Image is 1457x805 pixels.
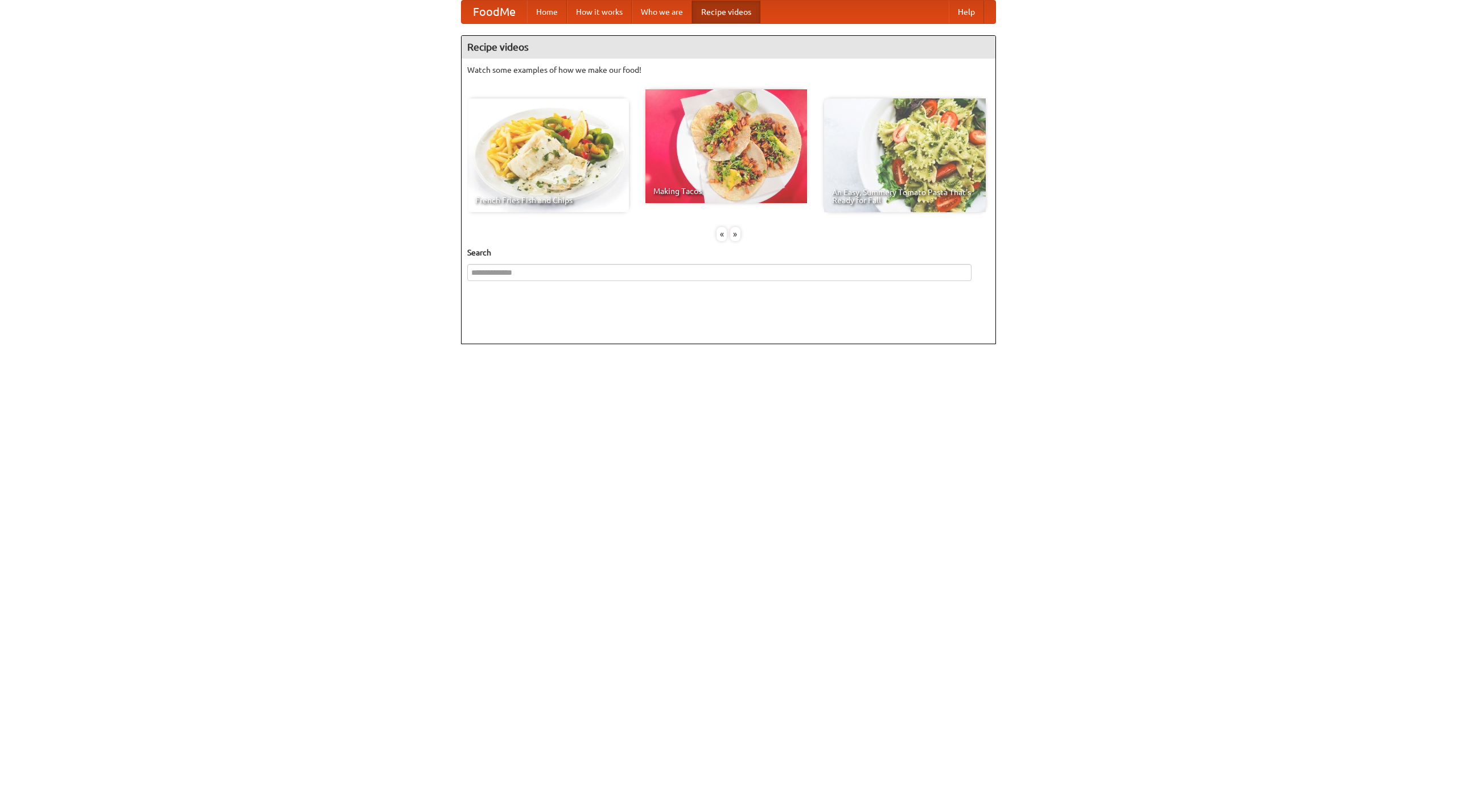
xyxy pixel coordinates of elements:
[462,36,995,59] h4: Recipe videos
[645,89,807,203] a: Making Tacos
[832,188,978,204] span: An Easy, Summery Tomato Pasta That's Ready for Fall
[730,227,740,241] div: »
[653,187,799,195] span: Making Tacos
[692,1,760,23] a: Recipe videos
[567,1,632,23] a: How it works
[462,1,527,23] a: FoodMe
[475,196,621,204] span: French Fries Fish and Chips
[467,247,990,258] h5: Search
[949,1,984,23] a: Help
[717,227,727,241] div: «
[824,98,986,212] a: An Easy, Summery Tomato Pasta That's Ready for Fall
[527,1,567,23] a: Home
[467,64,990,76] p: Watch some examples of how we make our food!
[632,1,692,23] a: Who we are
[467,98,629,212] a: French Fries Fish and Chips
